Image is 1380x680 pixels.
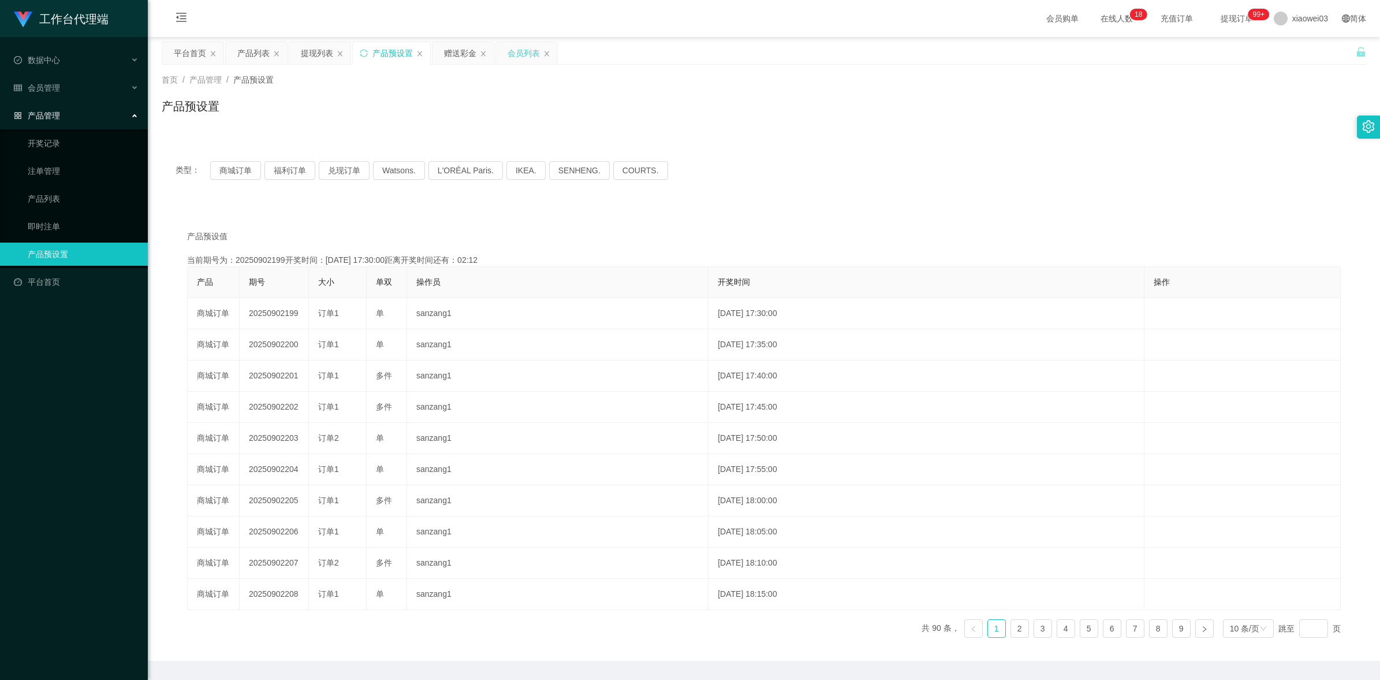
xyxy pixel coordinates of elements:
li: 1 [987,619,1006,638]
span: 产品管理 [189,75,222,84]
li: 7 [1126,619,1144,638]
a: 9 [1173,620,1190,637]
span: 产品 [197,277,213,287]
div: 产品列表 [237,42,270,64]
span: 产品预设值 [187,231,227,243]
button: SENHENG. [549,161,610,180]
button: 兑现订单 [319,161,370,180]
li: 4 [1057,619,1075,638]
td: sanzang1 [407,392,708,423]
span: 数据中心 [14,55,60,65]
li: 上一页 [964,619,983,638]
span: 多件 [376,496,392,505]
i: 图标: close [210,50,217,57]
p: 1 [1135,9,1139,20]
span: 产品预设置 [233,75,274,84]
a: 图标: dashboard平台首页 [14,270,139,293]
td: [DATE] 17:40:00 [708,361,1144,392]
a: 产品列表 [28,187,139,210]
td: [DATE] 18:15:00 [708,579,1144,610]
span: 多件 [376,558,392,567]
td: 20250902203 [240,423,309,454]
span: 单双 [376,277,392,287]
span: 订单1 [318,465,339,474]
a: 3 [1034,620,1051,637]
div: 平台首页 [174,42,206,64]
td: 20250902201 [240,361,309,392]
td: [DATE] 17:35:00 [708,329,1144,361]
td: [DATE] 17:30:00 [708,298,1144,329]
div: 产品预设置 [372,42,413,64]
td: 20250902206 [240,516,309,548]
i: 图标: check-circle-o [14,56,22,64]
td: 20250902207 [240,548,309,579]
td: 20250902202 [240,392,309,423]
td: 商城订单 [188,329,240,361]
td: 商城订单 [188,548,240,579]
button: 商城订单 [210,161,261,180]
i: 图标: close [543,50,550,57]
td: [DATE] 18:10:00 [708,548,1144,579]
i: 图标: global [1342,14,1350,23]
td: sanzang1 [407,361,708,392]
td: 20250902208 [240,579,309,610]
h1: 产品预设置 [162,98,219,115]
a: 开奖记录 [28,132,139,155]
p: 8 [1139,9,1143,20]
i: 图标: menu-fold [162,1,201,38]
a: 6 [1103,620,1121,637]
a: 产品预设置 [28,243,139,266]
a: 1 [988,620,1005,637]
span: 产品管理 [14,111,60,120]
a: 4 [1057,620,1075,637]
span: 操作员 [416,277,441,287]
i: 图标: close [273,50,280,57]
a: 5 [1080,620,1098,637]
td: [DATE] 17:50:00 [708,423,1144,454]
a: 即时注单 [28,215,139,238]
span: 多件 [376,402,392,411]
div: 当前期号为：20250902199开奖时间：[DATE] 17:30:00距离开奖时间还有：02:12 [187,254,1341,266]
div: 提现列表 [301,42,333,64]
span: 期号 [249,277,265,287]
span: 会员管理 [14,83,60,92]
span: 订单1 [318,402,339,411]
span: 订单2 [318,433,339,443]
li: 8 [1149,619,1168,638]
i: 图标: sync [360,49,368,57]
span: 大小 [318,277,334,287]
td: 20250902200 [240,329,309,361]
td: 商城订单 [188,454,240,485]
td: 20250902205 [240,485,309,516]
span: 订单1 [318,589,339,599]
button: L'ORÉAL Paris. [428,161,503,180]
span: 订单1 [318,371,339,380]
li: 共 90 条， [922,619,959,638]
button: Watsons. [373,161,425,180]
td: sanzang1 [407,579,708,610]
td: [DATE] 17:45:00 [708,392,1144,423]
i: 图标: close [416,50,423,57]
i: 图标: unlock [1356,47,1366,57]
i: 图标: appstore-o [14,112,22,120]
div: 会员列表 [508,42,540,64]
span: 订单1 [318,496,339,505]
div: 10 条/页 [1230,620,1259,637]
li: 3 [1034,619,1052,638]
span: 订单1 [318,309,339,318]
i: 图标: table [14,84,22,92]
a: 2 [1011,620,1028,637]
td: 商城订单 [188,516,240,548]
td: sanzang1 [407,298,708,329]
span: 订单1 [318,527,339,536]
span: 订单1 [318,340,339,349]
td: 商城订单 [188,423,240,454]
span: 提现订单 [1215,14,1259,23]
td: 商城订单 [188,392,240,423]
i: 图标: right [1201,626,1208,633]
td: [DATE] 18:00:00 [708,485,1144,516]
span: 多件 [376,371,392,380]
span: 单 [376,589,384,599]
td: 商城订单 [188,298,240,329]
span: 操作 [1154,277,1170,287]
